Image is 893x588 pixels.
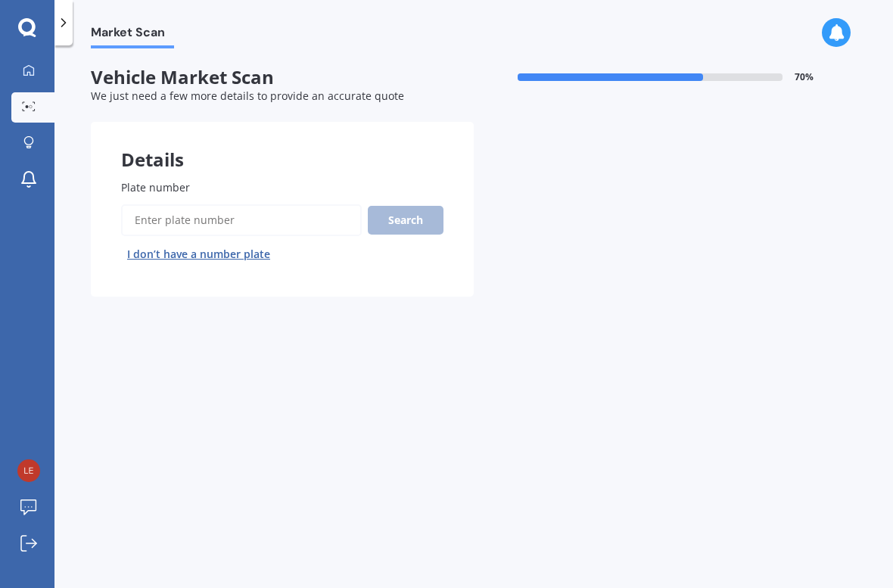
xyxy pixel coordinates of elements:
span: 70 % [795,72,814,82]
div: Details [91,122,474,167]
span: Plate number [121,180,190,194]
button: I don’t have a number plate [121,242,276,266]
span: Market Scan [91,25,174,45]
span: We just need a few more details to provide an accurate quote [91,89,404,103]
img: 5d7987cbe0ef9abb536daf034f8f25b1 [17,459,40,482]
span: Vehicle Market Scan [91,67,474,89]
input: Enter plate number [121,204,362,236]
